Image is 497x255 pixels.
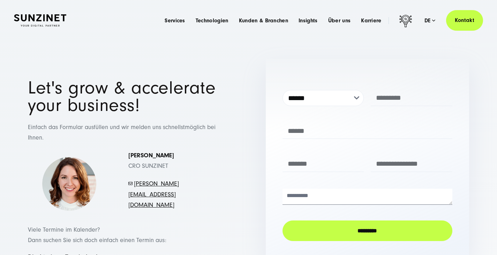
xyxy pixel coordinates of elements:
img: Simona-kontakt-page-picture [42,157,96,211]
img: SUNZINET Full Service Digital Agentur [14,14,66,27]
a: Technologien [196,17,228,24]
p: CRO SUNZINET [128,150,217,172]
a: Karriere [361,17,382,24]
span: - [133,180,134,187]
span: Let's grow & accelerate your business! [28,77,216,115]
a: Kunden & Branchen [239,17,288,24]
span: Viele Termine im Kalender? Dann suchen Sie sich doch einfach einen Termin aus: [28,226,166,244]
div: de [424,17,436,24]
a: Services [165,17,185,24]
a: Insights [299,17,318,24]
span: Einfach das Formular ausfüllen und wir melden uns schnellstmöglich bei Ihnen. [28,123,216,142]
a: Kontakt [446,10,483,31]
a: Über uns [328,17,351,24]
a: [PERSON_NAME][EMAIL_ADDRESS][DOMAIN_NAME] [128,180,179,209]
strong: [PERSON_NAME] [128,152,174,159]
